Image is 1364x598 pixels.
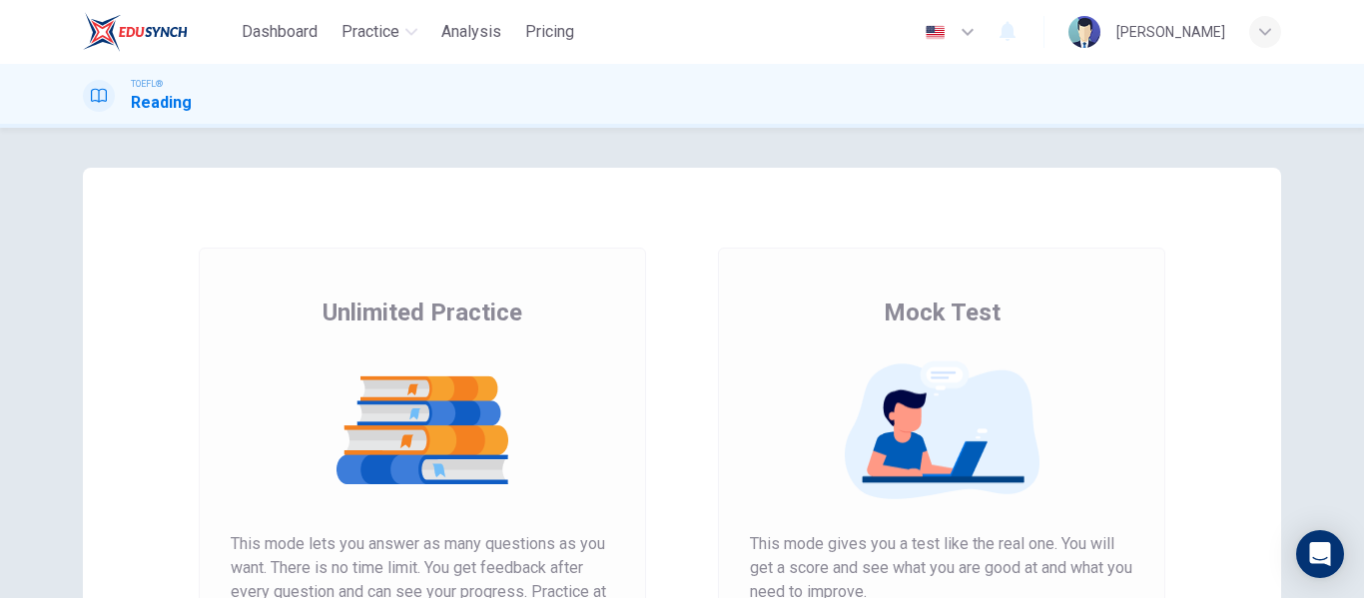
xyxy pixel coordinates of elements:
[923,25,948,40] img: en
[334,14,425,50] button: Practice
[1116,20,1225,44] div: [PERSON_NAME]
[242,20,318,44] span: Dashboard
[323,297,522,328] span: Unlimited Practice
[525,20,574,44] span: Pricing
[83,12,188,52] img: EduSynch logo
[131,91,192,115] h1: Reading
[341,20,399,44] span: Practice
[433,14,509,50] button: Analysis
[234,14,326,50] button: Dashboard
[131,77,163,91] span: TOEFL®
[517,14,582,50] button: Pricing
[1296,530,1344,578] div: Open Intercom Messenger
[83,12,234,52] a: EduSynch logo
[884,297,1001,328] span: Mock Test
[1068,16,1100,48] img: Profile picture
[441,20,501,44] span: Analysis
